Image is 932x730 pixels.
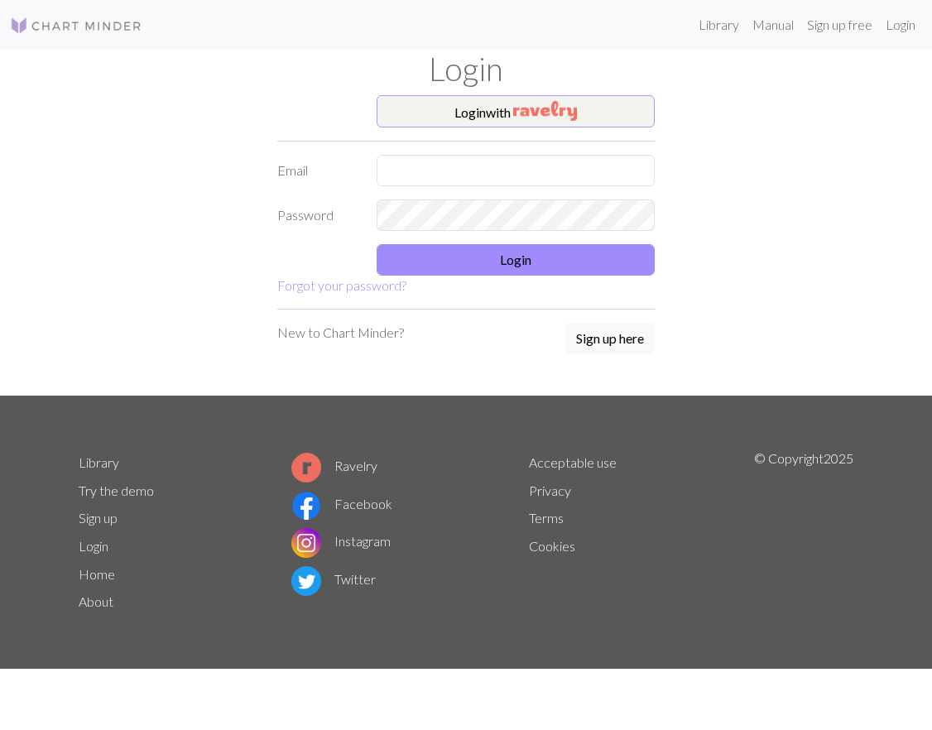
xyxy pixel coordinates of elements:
[267,155,367,186] label: Email
[529,454,617,470] a: Acceptable use
[10,16,142,36] img: Logo
[879,8,922,41] a: Login
[69,50,863,89] h1: Login
[529,483,571,498] a: Privacy
[79,510,118,526] a: Sign up
[79,454,119,470] a: Library
[565,323,655,354] button: Sign up here
[513,101,577,121] img: Ravelry
[800,8,879,41] a: Sign up free
[291,533,391,549] a: Instagram
[267,199,367,231] label: Password
[291,571,376,587] a: Twitter
[291,491,321,521] img: Facebook logo
[754,449,853,616] p: © Copyright 2025
[529,510,564,526] a: Terms
[277,277,406,293] a: Forgot your password?
[692,8,746,41] a: Library
[291,496,392,511] a: Facebook
[79,593,113,609] a: About
[377,244,655,276] button: Login
[377,95,655,128] button: Loginwith
[79,566,115,582] a: Home
[565,323,655,356] a: Sign up here
[291,458,377,473] a: Ravelry
[291,566,321,596] img: Twitter logo
[291,528,321,558] img: Instagram logo
[277,323,404,343] p: New to Chart Minder?
[746,8,800,41] a: Manual
[79,538,108,554] a: Login
[529,538,575,554] a: Cookies
[291,453,321,483] img: Ravelry logo
[79,483,154,498] a: Try the demo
